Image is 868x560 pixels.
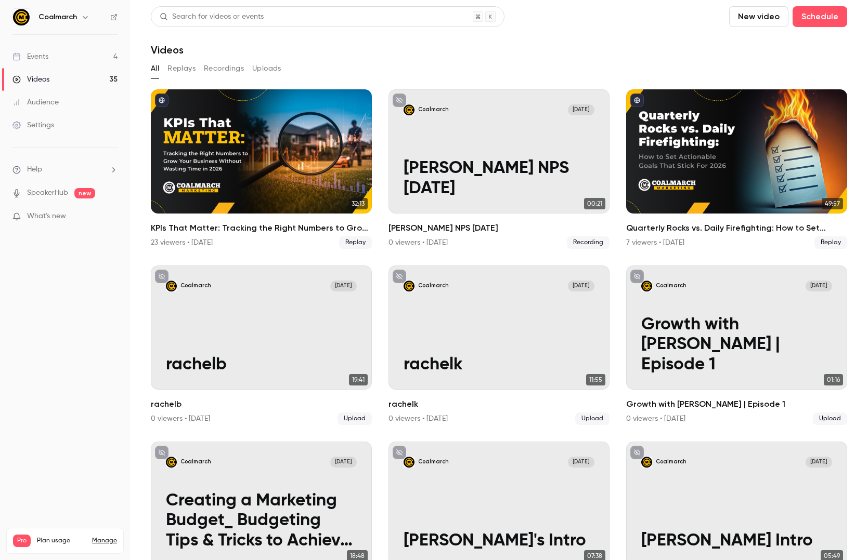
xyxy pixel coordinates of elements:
div: Events [12,51,48,62]
img: Growth with Jeff | Episode 1 [641,281,652,291]
button: unpublished [155,270,169,283]
div: Audience [12,97,59,108]
p: Coalmarch [418,106,449,114]
button: All [151,60,159,77]
span: Replay [814,236,847,249]
span: Help [27,164,42,175]
p: Coalmarch [418,282,449,290]
a: SpeakerHub [27,188,68,198]
img: rachelk [404,281,414,291]
img: rachelb [166,281,177,291]
div: 23 viewers • [DATE] [151,237,213,248]
h1: Videos [151,44,184,56]
span: Upload [338,412,372,425]
span: [DATE] [806,457,832,468]
span: new [74,188,95,198]
button: Uploads [252,60,281,77]
button: Schedule [793,6,847,27]
img: Coalmarch [13,9,30,25]
span: [DATE] [568,457,594,468]
img: Alex Intro [641,457,652,468]
span: [DATE] [806,281,832,291]
span: 49:57 [822,198,843,209]
p: [PERSON_NAME] NPS [DATE] [404,158,595,198]
img: Creating a Marketing Budget_ Budgeting Tips & Tricks to Achieve Your Business Goals [166,457,177,468]
button: Replays [167,60,196,77]
a: Jeff NPS 9.24.25Coalmarch[DATE][PERSON_NAME] NPS [DATE]00:21[PERSON_NAME] NPS [DATE]0 viewers • [... [388,89,610,249]
span: 32:13 [348,198,368,209]
button: unpublished [630,270,644,283]
p: Coalmarch [180,282,211,290]
span: 00:21 [584,198,605,209]
span: Upload [813,412,847,425]
p: rachelk [404,355,595,375]
span: Pro [13,535,31,547]
span: 19:41 [349,374,368,385]
p: Coalmarch [418,458,449,466]
li: help-dropdown-opener [12,164,118,175]
span: Recording [567,236,610,249]
div: 0 viewers • [DATE] [151,414,210,424]
span: [DATE] [330,457,357,468]
button: unpublished [393,94,406,107]
p: Growth with [PERSON_NAME] | Episode 1 [641,315,833,375]
p: [PERSON_NAME] Intro [641,531,833,551]
li: rachelk [388,265,610,425]
a: 32:13KPIs That Matter: Tracking the Right Numbers to Grow Your Business Without Wasting Time in [... [151,89,372,249]
h2: rachelk [388,398,610,410]
span: [DATE] [330,281,357,291]
iframe: Noticeable Trigger [105,212,118,221]
button: published [155,94,169,107]
h2: KPIs That Matter: Tracking the Right Numbers to Grow Your Business Without Wasting Time in [DATE] [151,222,372,234]
button: unpublished [393,270,406,283]
span: Replay [339,236,372,249]
span: 01:16 [824,374,843,385]
div: Search for videos or events [160,11,264,22]
section: Videos [151,6,847,554]
button: unpublished [630,446,644,459]
span: What's new [27,211,66,222]
a: rachelbCoalmarch[DATE]rachelb19:41rachelb0 viewers • [DATE]Upload [151,265,372,425]
span: Upload [575,412,610,425]
div: Settings [12,120,54,130]
span: Plan usage [37,537,86,545]
h2: Growth with [PERSON_NAME] | Episode 1 [626,398,847,410]
li: Jeff NPS 9.24.25 [388,89,610,249]
div: Videos [12,74,49,85]
a: Manage [92,537,117,545]
button: unpublished [393,446,406,459]
p: Coalmarch [180,458,211,466]
a: Growth with Jeff | Episode 1Coalmarch[DATE]Growth with [PERSON_NAME] | Episode 101:16Growth with ... [626,265,847,425]
h6: Coalmarch [38,12,77,22]
p: Coalmarch [656,282,686,290]
button: Recordings [204,60,244,77]
div: 0 viewers • [DATE] [626,414,685,424]
p: [PERSON_NAME]'s Intro [404,531,595,551]
button: New video [729,6,788,27]
button: unpublished [155,446,169,459]
p: rachelb [166,355,357,375]
button: published [630,94,644,107]
span: [DATE] [568,281,594,291]
span: [DATE] [568,104,594,115]
h2: Quarterly Rocks vs. Daily Firefighting: How to Set Actionable Goals That Stick For 2026 [626,222,847,234]
p: Coalmarch [656,458,686,466]
h2: rachelb [151,398,372,410]
img: Mark's Intro [404,457,414,468]
li: Quarterly Rocks vs. Daily Firefighting: How to Set Actionable Goals That Stick For 2026 [626,89,847,249]
div: 0 viewers • [DATE] [388,237,448,248]
span: 11:55 [586,374,605,385]
li: rachelb [151,265,372,425]
li: KPIs That Matter: Tracking the Right Numbers to Grow Your Business Without Wasting Time in 2026 [151,89,372,249]
a: 49:57Quarterly Rocks vs. Daily Firefighting: How to Set Actionable Goals That Stick For 20267 vie... [626,89,847,249]
div: 0 viewers • [DATE] [388,414,448,424]
div: 7 viewers • [DATE] [626,237,684,248]
h2: [PERSON_NAME] NPS [DATE] [388,222,610,234]
li: Growth with Jeff | Episode 1 [626,265,847,425]
p: Creating a Marketing Budget_ Budgeting Tips & Tricks to Achieve Your Business Goals [166,491,357,551]
a: rachelkCoalmarch[DATE]rachelk11:55rachelk0 viewers • [DATE]Upload [388,265,610,425]
img: Jeff NPS 9.24.25 [404,104,414,115]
